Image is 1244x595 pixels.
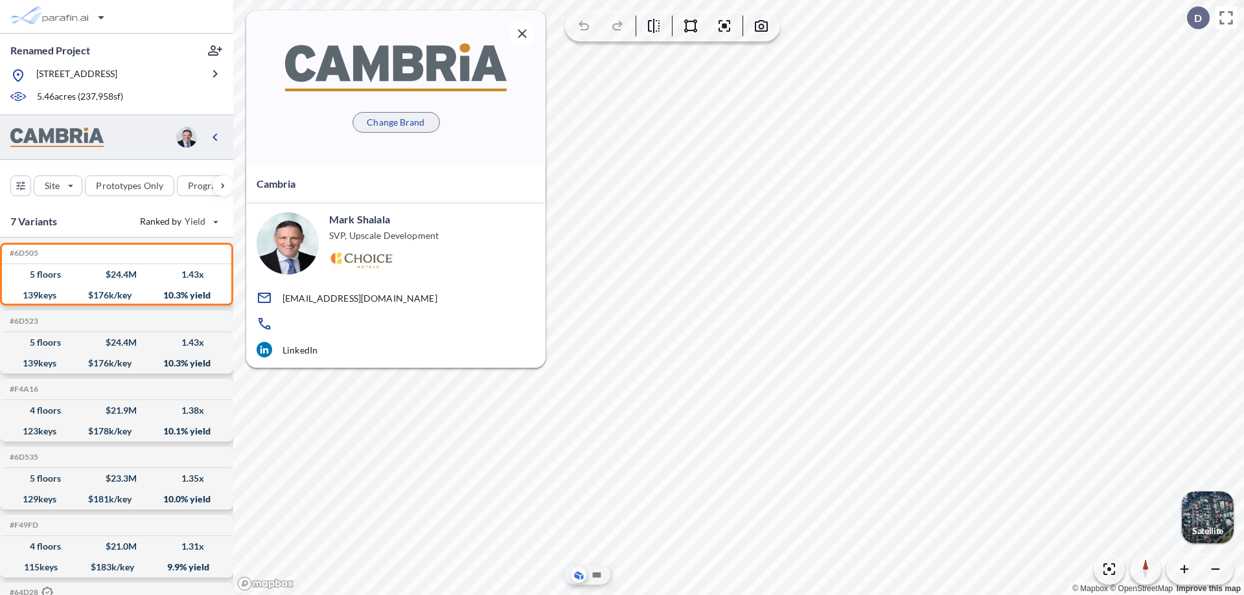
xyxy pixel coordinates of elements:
[85,175,174,196] button: Prototypes Only
[257,212,319,275] img: user logo
[589,567,605,583] button: Site Plan
[7,385,38,394] h5: Click to copy the code
[96,179,163,192] p: Prototypes Only
[282,344,317,355] p: LinkedIn
[329,212,390,227] p: Mark Shalala
[45,179,60,192] p: Site
[1110,584,1173,593] a: OpenStreetMap
[282,293,437,304] p: [EMAIL_ADDRESS][DOMAIN_NAME]
[7,317,38,326] h5: Click to copy the code
[257,176,295,192] p: Cambria
[352,112,440,133] button: Change Brand
[257,290,535,306] a: [EMAIL_ADDRESS][DOMAIN_NAME]
[176,127,197,148] img: user logo
[36,67,117,84] p: [STREET_ADDRESS]
[1192,526,1223,536] p: Satellite
[7,521,38,530] h5: Click to copy the code
[10,43,90,58] p: Renamed Project
[7,453,38,462] h5: Click to copy the code
[1177,584,1241,593] a: Improve this map
[257,342,535,357] a: LinkedIn
[37,90,123,104] p: 5.46 acres ( 237,958 sf)
[177,175,247,196] button: Program
[367,116,424,129] p: Change Brand
[1194,12,1202,24] p: D
[285,43,507,91] img: BrandImage
[1182,491,1234,543] img: Switcher Image
[571,567,586,583] button: Aerial View
[185,215,206,228] span: Yield
[237,576,294,591] a: Mapbox homepage
[329,229,439,242] p: SVP, Upscale Development
[130,211,227,232] button: Ranked by Yield
[10,214,58,229] p: 7 Variants
[1182,491,1234,543] button: Switcher ImageSatellite
[1072,584,1108,593] a: Mapbox
[34,175,82,196] button: Site
[188,179,224,192] p: Program
[10,128,104,148] img: BrandImage
[329,253,393,269] img: Logo
[7,249,38,258] h5: Click to copy the code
